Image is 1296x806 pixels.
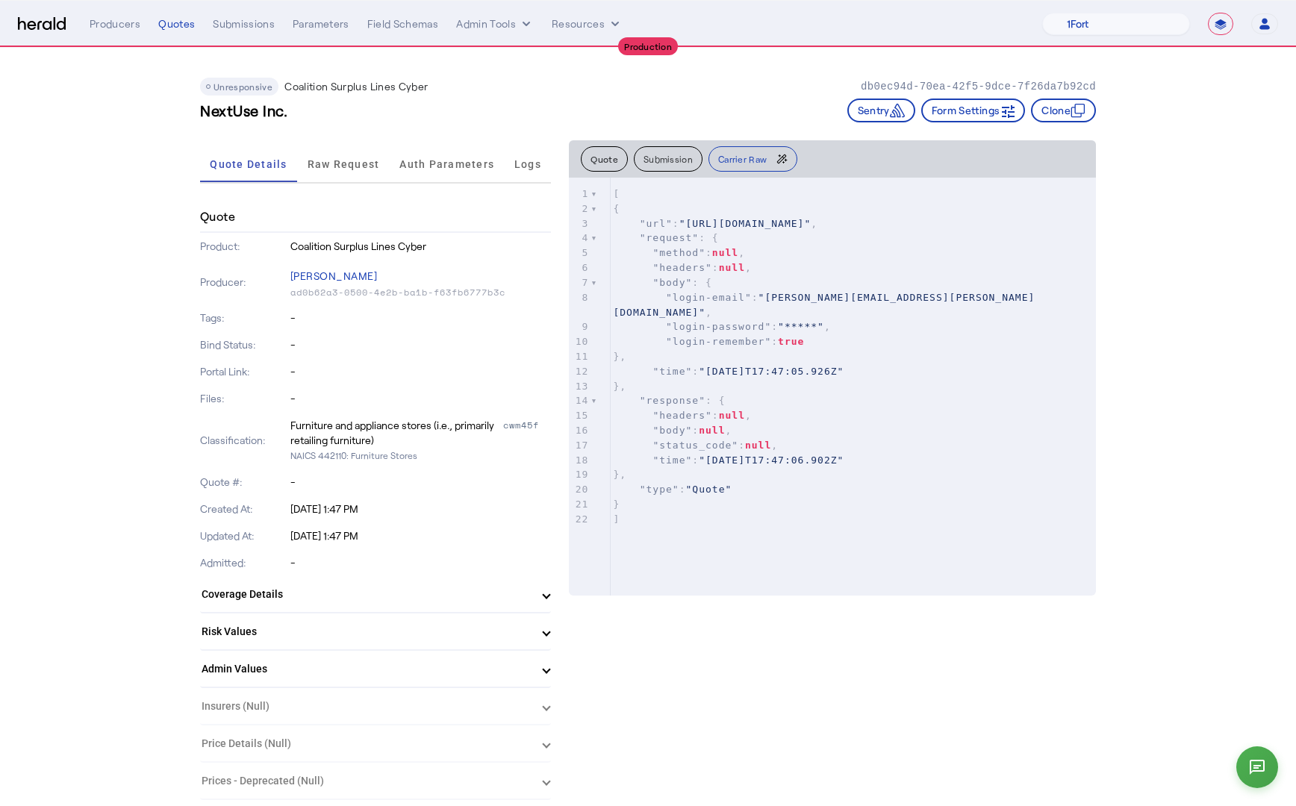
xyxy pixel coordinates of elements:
span: : [613,484,732,495]
div: cwm45f [503,418,551,448]
span: : , [613,321,830,332]
span: : [613,336,804,347]
div: 20 [569,482,591,497]
span: "Quote" [686,484,732,495]
span: } [613,499,620,510]
span: : { [613,232,718,243]
div: Producers [90,16,140,31]
span: : { [613,395,725,406]
div: 8 [569,290,591,305]
button: Resources dropdown menu [552,16,623,31]
span: Unresponsive [214,81,272,92]
span: : [613,366,844,377]
span: "[DATE]T17:47:05.926Z" [699,366,844,377]
span: Raw Request [308,159,380,169]
div: 13 [569,379,591,394]
span: "url" [640,218,673,229]
button: internal dropdown menu [456,16,534,31]
div: Parameters [293,16,349,31]
p: - [290,337,552,352]
p: Tags: [200,310,287,325]
span: "login-remember" [666,336,771,347]
span: "headers" [652,262,711,273]
span: : [613,454,844,466]
p: Product: [200,239,287,254]
p: Bind Status: [200,337,287,352]
span: "response" [640,395,705,406]
p: Created At: [200,502,287,516]
p: Producer: [200,275,287,290]
div: 11 [569,349,591,364]
div: 10 [569,334,591,349]
p: [PERSON_NAME] [290,266,552,287]
span: "request" [640,232,699,243]
img: Herald Logo [18,17,66,31]
span: : , [613,247,745,258]
p: - [290,391,552,406]
p: - [290,555,552,570]
div: 9 [569,319,591,334]
span: null [745,440,771,451]
button: Carrier Raw [708,146,797,172]
h4: Quote [200,207,235,225]
div: 7 [569,275,591,290]
span: "body" [652,425,692,436]
span: null [699,425,725,436]
div: 14 [569,393,591,408]
h3: NextUse Inc. [200,100,287,121]
div: Quotes [158,16,195,31]
span: "method" [652,247,705,258]
div: 3 [569,216,591,231]
mat-panel-title: Admin Values [202,661,532,677]
span: ] [613,513,620,525]
p: Files: [200,391,287,406]
p: Classification: [200,433,287,448]
span: Logs [514,159,541,169]
span: }, [613,381,626,392]
div: Submissions [213,16,275,31]
span: : { [613,277,712,288]
mat-expansion-panel-header: Coverage Details [200,576,551,612]
div: 4 [569,231,591,246]
span: "login-email" [666,292,752,303]
p: Admitted: [200,555,287,570]
div: 12 [569,364,591,379]
button: Submission [634,146,702,172]
span: "time" [652,366,692,377]
button: Form Settings [921,99,1026,122]
span: true [778,336,804,347]
p: [DATE] 1:47 PM [290,502,552,516]
span: : , [613,218,817,229]
span: Quote Details [210,159,287,169]
div: Field Schemas [367,16,439,31]
span: null [712,247,738,258]
mat-panel-title: Risk Values [202,624,532,640]
div: 22 [569,512,591,527]
span: [ [613,188,620,199]
span: Auth Parameters [399,159,494,169]
div: 16 [569,423,591,438]
p: Quote #: [200,475,287,490]
mat-panel-title: Coverage Details [202,587,532,602]
span: : , [613,440,778,451]
p: - [290,475,552,490]
p: - [290,364,552,379]
span: Carrier Raw [718,154,767,163]
span: "login-password" [666,321,771,332]
span: }, [613,469,626,480]
span: "time" [652,454,692,466]
p: Coalition Surplus Lines Cyber [284,79,428,94]
div: 2 [569,201,591,216]
mat-expansion-panel-header: Admin Values [200,651,551,687]
span: null [719,410,745,421]
span: "status_code" [652,440,738,451]
p: NAICS 442110: Furniture Stores [290,448,552,463]
div: Production [618,37,678,55]
span: "headers" [652,410,711,421]
div: Furniture and appliance stores (i.e., primarily retailing furniture) [290,418,501,448]
span: }, [613,351,626,362]
div: 6 [569,260,591,275]
button: Sentry [847,99,915,122]
button: Clone [1031,99,1096,122]
p: Coalition Surplus Lines Cyber [290,239,552,254]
